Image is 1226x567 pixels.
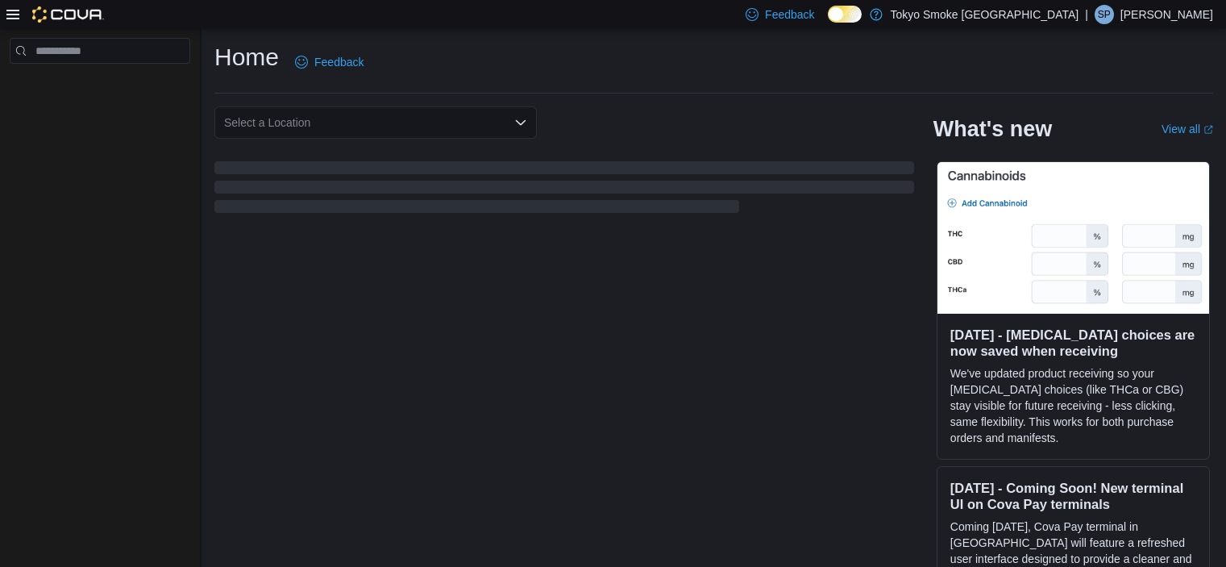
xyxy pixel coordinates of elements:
[950,480,1196,512] h3: [DATE] - Coming Soon! New terminal UI on Cova Pay terminals
[828,6,862,23] input: Dark Mode
[32,6,104,23] img: Cova
[1085,5,1088,24] p: |
[314,54,364,70] span: Feedback
[214,165,914,216] span: Loading
[950,327,1196,359] h3: [DATE] - [MEDICAL_DATA] choices are now saved when receiving
[765,6,814,23] span: Feedback
[933,116,1052,142] h2: What's new
[214,41,279,73] h1: Home
[1203,125,1213,135] svg: External link
[950,365,1196,446] p: We've updated product receiving so your [MEDICAL_DATA] choices (like THCa or CBG) stay visible fo...
[10,67,190,106] nav: Complex example
[1095,5,1114,24] div: Sara Pascal
[1162,123,1213,135] a: View allExternal link
[891,5,1079,24] p: Tokyo Smoke [GEOGRAPHIC_DATA]
[289,46,370,78] a: Feedback
[1120,5,1213,24] p: [PERSON_NAME]
[1098,5,1111,24] span: SP
[514,116,527,129] button: Open list of options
